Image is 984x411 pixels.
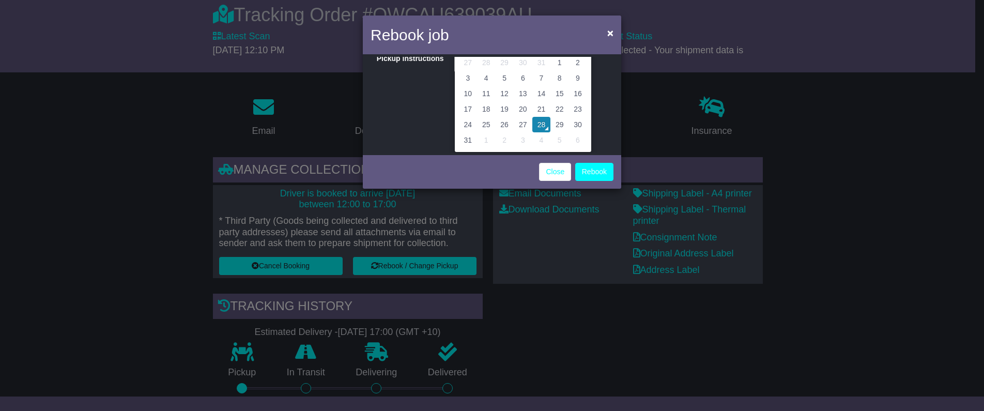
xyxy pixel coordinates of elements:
td: 28 [477,55,496,70]
td: 3 [459,70,477,86]
td: 15 [550,86,568,101]
td: 5 [495,70,513,86]
button: Rebook [575,163,613,181]
td: 6 [514,70,532,86]
h4: Rebook job [371,23,449,47]
td: 6 [568,132,587,148]
td: 29 [495,55,513,70]
td: 2 [568,55,587,70]
td: 29 [550,117,568,132]
td: 22 [550,101,568,117]
td: 13 [514,86,532,101]
td: 5 [550,132,568,148]
td: 25 [477,117,496,132]
label: Pickup instructions [363,54,449,63]
td: 24 [459,117,477,132]
td: 4 [477,70,496,86]
a: Close [539,163,571,181]
td: 10 [459,86,477,101]
td: 4 [532,132,550,148]
td: 30 [514,55,532,70]
td: 14 [532,86,550,101]
td: 12 [495,86,513,101]
td: 18 [477,101,496,117]
td: 27 [459,55,477,70]
button: Close [602,22,619,43]
td: 20 [514,101,532,117]
td: 30 [568,117,587,132]
td: 26 [495,117,513,132]
td: 9 [568,70,587,86]
td: 7 [532,70,550,86]
td: 3 [514,132,532,148]
td: 16 [568,86,587,101]
td: 19 [495,101,513,117]
td: 2 [495,132,513,148]
td: 17 [459,101,477,117]
td: 11 [477,86,496,101]
td: 21 [532,101,550,117]
td: 31 [459,132,477,148]
td: 8 [550,70,568,86]
td: 27 [514,117,532,132]
td: 1 [477,132,496,148]
td: 28 [532,117,550,132]
td: 23 [568,101,587,117]
span: × [607,27,613,39]
td: 1 [550,55,568,70]
td: 31 [532,55,550,70]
